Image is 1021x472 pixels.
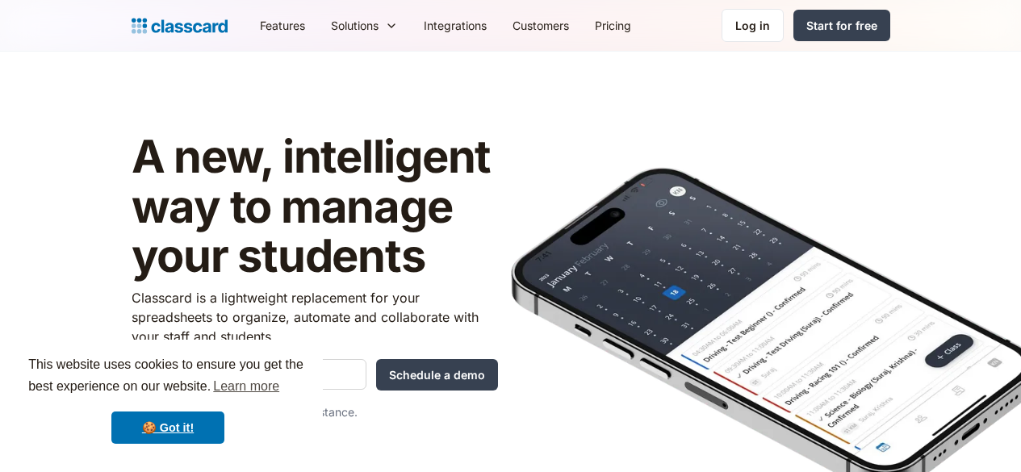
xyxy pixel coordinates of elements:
[28,355,308,399] span: This website uses cookies to ensure you get the best experience on our website.
[132,132,498,282] h1: A new, intelligent way to manage your students
[132,15,228,37] a: Logo
[111,411,224,444] a: dismiss cookie message
[211,374,282,399] a: learn more about cookies
[500,7,582,44] a: Customers
[331,17,379,34] div: Solutions
[793,10,890,41] a: Start for free
[582,7,644,44] a: Pricing
[806,17,877,34] div: Start for free
[247,7,318,44] a: Features
[722,9,784,42] a: Log in
[411,7,500,44] a: Integrations
[13,340,323,459] div: cookieconsent
[318,7,411,44] div: Solutions
[735,17,770,34] div: Log in
[376,359,498,391] input: Schedule a demo
[132,288,498,346] p: Classcard is a lightweight replacement for your spreadsheets to organize, automate and collaborat...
